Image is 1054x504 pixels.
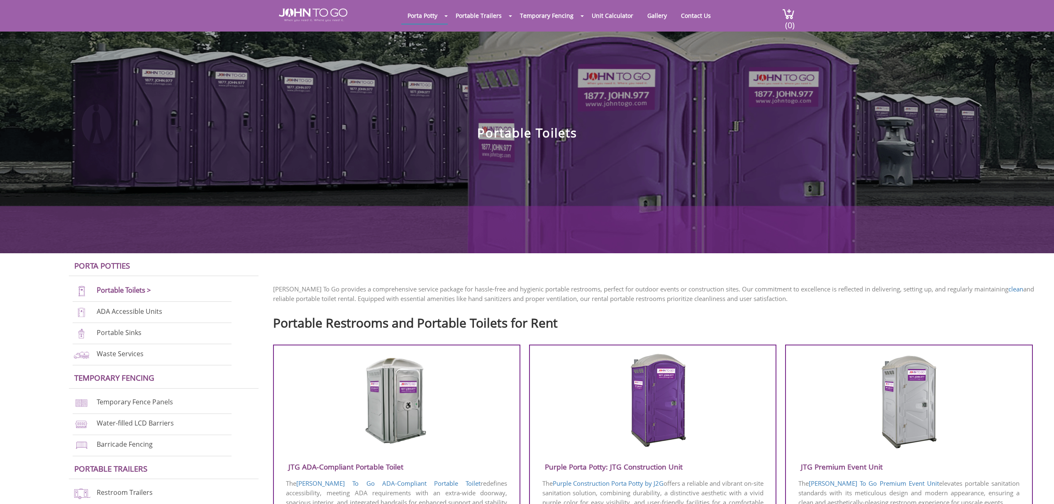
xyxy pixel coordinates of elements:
[74,372,154,383] a: Temporary Fencing
[782,8,795,20] img: cart a
[809,479,939,487] a: [PERSON_NAME] To Go Premium Event Unit
[73,440,90,451] img: barricade-fencing-icon-new.png
[74,463,147,474] a: Portable trailers
[530,460,776,474] h3: Purple Porta Potty: JTG Construction Unit
[73,307,90,318] img: ADA-units-new.png
[97,285,151,295] a: Portable Toilets >
[97,307,162,316] a: ADA Accessible Units
[73,286,90,297] img: portable-toilets-new.png
[613,353,693,448] img: Purple-Porta-Potty-J2G-Construction-Unit.png
[296,479,481,487] a: [PERSON_NAME] To Go ADA-Compliant Portable Toilet
[869,353,949,448] img: JTG-Premium-Event-Unit.png
[97,418,174,428] a: Water-filled LCD Barriers
[73,349,90,360] img: waste-services-new.png
[274,460,520,474] h3: JTG ADA-Compliant Portable Toilet
[73,488,90,499] img: restroom-trailers-new.png
[785,13,795,31] span: (0)
[1008,285,1023,293] a: clean
[74,260,130,271] a: Porta Potties
[641,7,673,24] a: Gallery
[97,328,142,337] a: Portable Sinks
[73,328,90,339] img: portable-sinks-new.png
[786,460,1032,474] h3: JTG Premium Event Unit
[73,397,90,409] img: chan-link-fencing-new.png
[514,7,580,24] a: Temporary Fencing
[273,284,1042,303] p: [PERSON_NAME] To Go provides a comprehensive service package for hassle-free and hygienic portabl...
[586,7,639,24] a: Unit Calculator
[97,440,153,449] a: Barricade Fencing
[279,8,347,22] img: JOHN to go
[273,312,1042,330] h2: Portable Restrooms and Portable Toilets for Rent
[675,7,717,24] a: Contact Us
[97,349,144,358] a: Waste Services
[97,397,173,406] a: Temporary Fence Panels
[97,488,153,497] a: Restroom Trailers
[553,479,664,487] a: Purple Construction Porta Potty by J2G
[1021,471,1054,504] button: Live Chat
[449,7,508,24] a: Portable Trailers
[401,7,444,24] a: Porta Potty
[73,418,90,430] img: water-filled%20barriers-new.png
[357,353,436,448] img: JTG-ADA-Compliant-Portable-Toilet.png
